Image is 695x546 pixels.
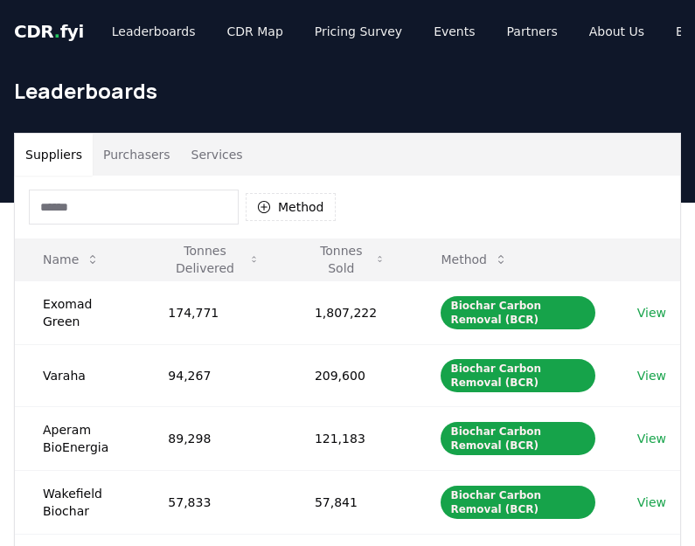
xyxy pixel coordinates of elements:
[140,470,287,534] td: 57,833
[575,16,658,47] a: About Us
[246,193,336,221] button: Method
[493,16,572,47] a: Partners
[93,134,181,176] button: Purchasers
[15,344,140,406] td: Varaha
[637,494,666,511] a: View
[301,16,416,47] a: Pricing Survey
[181,134,254,176] button: Services
[15,470,140,534] td: Wakefield Biochar
[441,296,594,329] div: Biochar Carbon Removal (BCR)
[15,134,93,176] button: Suppliers
[140,344,287,406] td: 94,267
[427,242,522,277] button: Method
[15,406,140,470] td: Aperam BioEnergia
[301,242,400,277] button: Tonnes Sold
[637,304,666,321] a: View
[154,242,273,277] button: Tonnes Delivered
[287,406,414,470] td: 121,183
[14,19,84,44] a: CDR.fyi
[441,359,594,392] div: Biochar Carbon Removal (BCR)
[54,21,60,42] span: .
[15,280,140,344] td: Exomad Green
[140,406,287,470] td: 89,298
[287,470,414,534] td: 57,841
[441,486,594,519] div: Biochar Carbon Removal (BCR)
[14,77,681,105] h1: Leaderboards
[637,430,666,447] a: View
[637,367,666,384] a: View
[213,16,297,47] a: CDR Map
[287,280,414,344] td: 1,807,222
[14,21,84,42] span: CDR fyi
[441,422,594,455] div: Biochar Carbon Removal (BCR)
[29,242,114,277] button: Name
[98,16,210,47] a: Leaderboards
[287,344,414,406] td: 209,600
[140,280,287,344] td: 174,771
[420,16,489,47] a: Events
